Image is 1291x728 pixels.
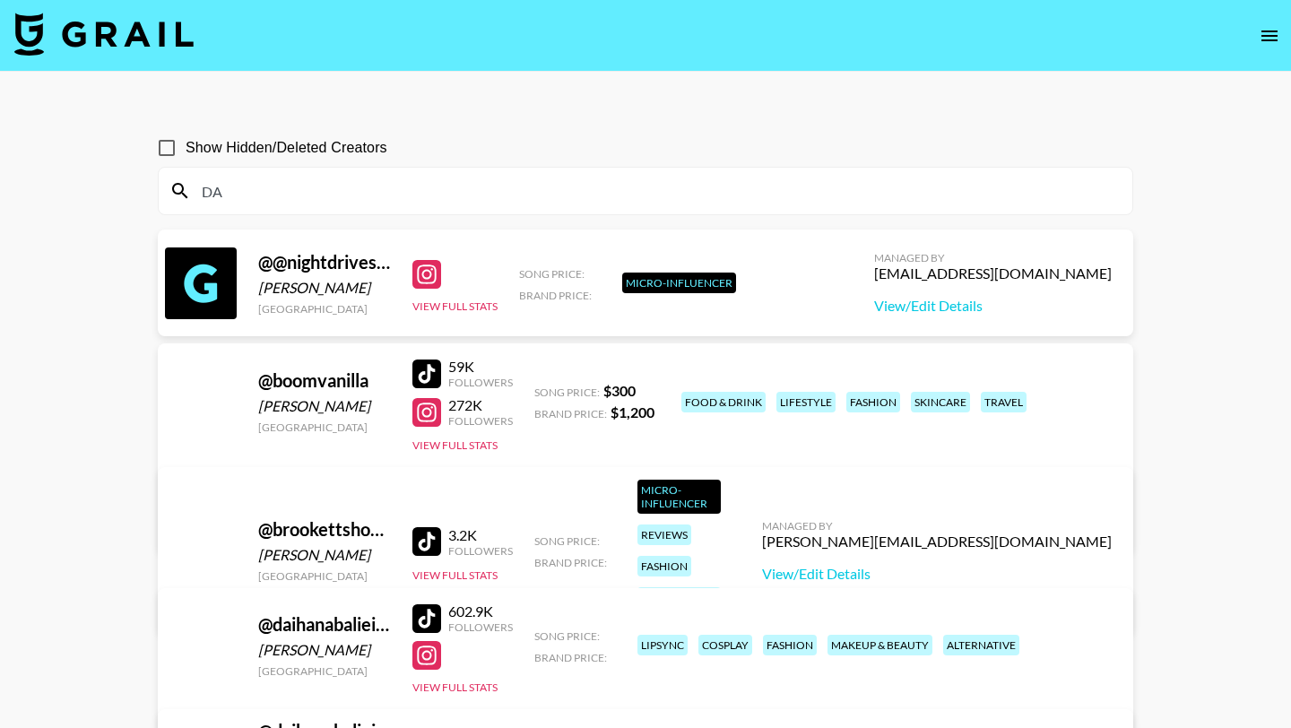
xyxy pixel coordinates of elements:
div: [EMAIL_ADDRESS][DOMAIN_NAME] [874,264,1112,282]
div: lifestyle [776,392,836,412]
div: food & drink [637,587,721,621]
div: food & drink [681,392,766,412]
div: reviews [637,524,691,545]
div: Managed By [874,251,1112,264]
div: skincare [911,392,970,412]
div: Micro-Influencer [622,273,736,293]
div: @ @nightdrivesplaylist/@summerhousedaily/@musicxxworld [258,251,391,273]
div: [PERSON_NAME] [258,397,391,415]
strong: $ 1,200 [611,403,654,420]
button: View Full Stats [412,568,498,582]
span: Song Price: [519,267,585,281]
div: [PERSON_NAME] [258,641,391,659]
div: 3.2K [448,526,513,544]
input: Search by User Name [191,177,1122,205]
button: open drawer [1252,18,1287,54]
div: Followers [448,414,513,428]
div: Followers [448,620,513,634]
button: View Full Stats [412,680,498,694]
span: Brand Price: [534,556,607,569]
div: Followers [448,376,513,389]
span: Song Price: [534,534,600,548]
div: Micro-Influencer [637,480,721,514]
div: fashion [846,392,900,412]
div: cosplay [698,635,752,655]
span: Brand Price: [534,651,607,664]
div: Managed By [762,519,1112,533]
div: [GEOGRAPHIC_DATA] [258,302,391,316]
div: [GEOGRAPHIC_DATA] [258,420,391,434]
div: [PERSON_NAME] [258,279,391,297]
span: Song Price: [534,629,600,643]
div: 602.9K [448,602,513,620]
div: [GEOGRAPHIC_DATA] [258,664,391,678]
button: View Full Stats [412,299,498,313]
div: lipsync [637,635,688,655]
div: travel [981,392,1027,412]
div: [PERSON_NAME][EMAIL_ADDRESS][DOMAIN_NAME] [762,533,1112,550]
div: fashion [763,635,817,655]
strong: $ 300 [603,382,636,399]
span: Show Hidden/Deleted Creators [186,137,387,159]
div: makeup & beauty [827,635,932,655]
img: Grail Talent [14,13,194,56]
div: 59K [448,358,513,376]
div: [PERSON_NAME] [258,546,391,564]
div: @ boomvanilla [258,369,391,392]
div: alternative [943,635,1019,655]
div: 272K [448,396,513,414]
button: View Full Stats [412,438,498,452]
div: fashion [637,556,691,576]
span: Brand Price: [534,407,607,420]
a: View/Edit Details [762,565,1112,583]
span: Brand Price: [519,289,592,302]
div: @ brookettshopdeals [258,518,391,541]
div: Followers [448,544,513,558]
div: [GEOGRAPHIC_DATA] [258,569,391,583]
a: View/Edit Details [874,297,1112,315]
span: Song Price: [534,386,600,399]
div: @ daihanabalieiro [258,613,391,636]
